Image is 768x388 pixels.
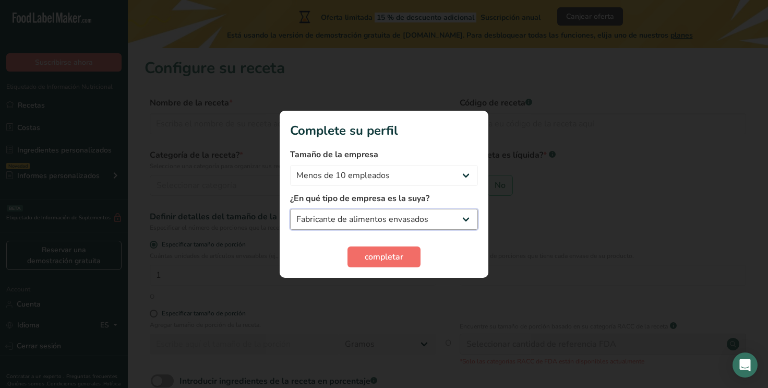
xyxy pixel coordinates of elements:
label: ¿En qué tipo de empresa es la suya? [290,192,478,205]
button: completar [347,246,421,267]
h1: Complete su perfil [290,121,478,140]
label: Tamaño de la empresa [290,148,478,161]
span: completar [365,251,403,263]
div: Open Intercom Messenger [733,352,758,378]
